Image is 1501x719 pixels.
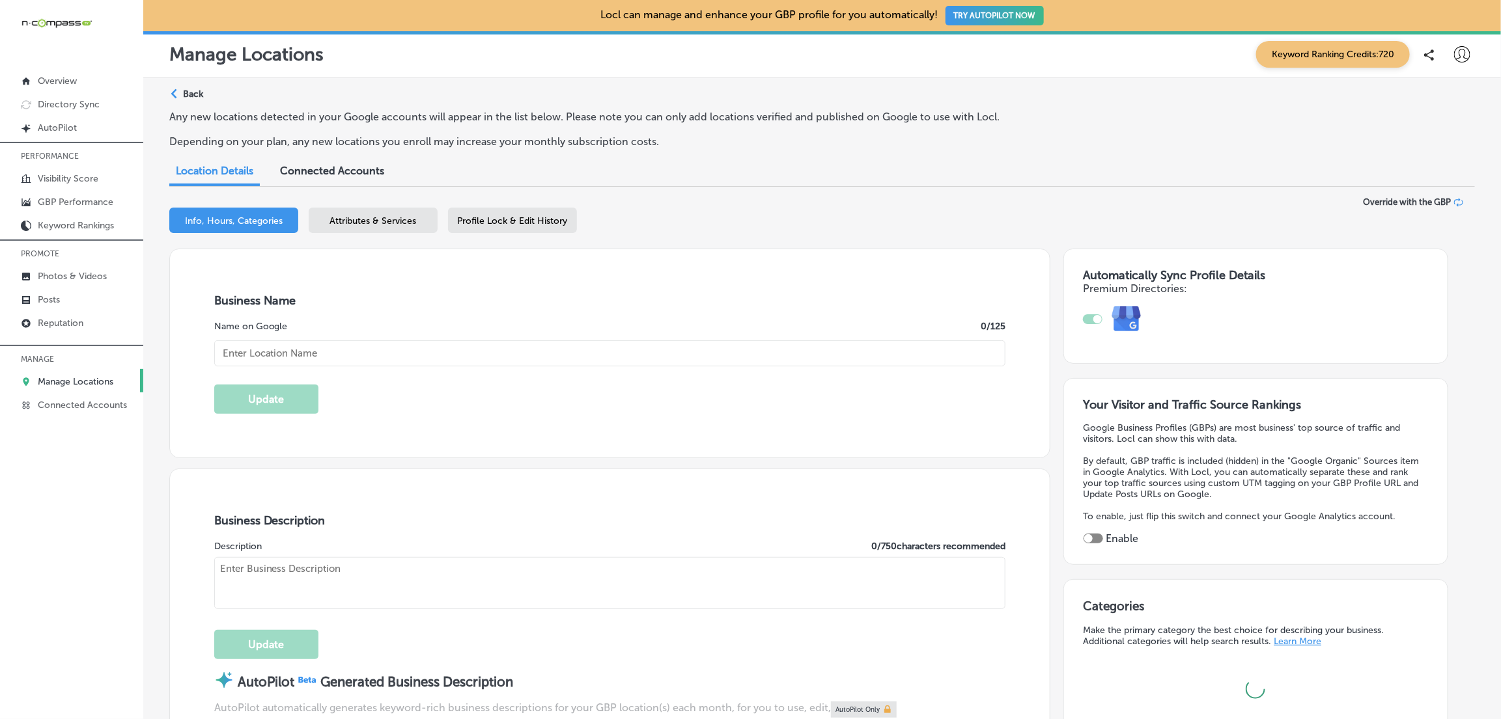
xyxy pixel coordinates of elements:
span: Location Details [176,165,253,177]
p: Back [183,88,203,100]
label: Description [214,541,262,552]
p: Visibility Score [38,173,98,184]
p: To enable, just flip this switch and connect your Google Analytics account. [1084,511,1428,522]
h3: Business Description [214,513,1006,528]
p: Photos & Videos [38,271,107,282]
p: Directory Sync [38,99,100,110]
p: Manage Locations [169,44,324,65]
img: Beta [294,674,320,685]
label: Enable [1106,532,1139,545]
span: Connected Accounts [280,165,384,177]
p: By default, GBP traffic is included (hidden) in the "Google Organic" Sources item in Google Analy... [1084,455,1428,500]
p: Make the primary category the best choice for describing your business. Additional categories wil... [1083,625,1428,647]
p: Reputation [38,318,83,329]
label: Name on Google [214,321,288,332]
p: Posts [38,294,60,305]
h3: Your Visitor and Traffic Source Rankings [1084,398,1428,412]
h3: Categories [1083,599,1428,618]
img: e7ababfa220611ac49bdb491a11684a6.png [1102,295,1151,344]
button: Update [214,385,318,414]
img: 660ab0bf-5cc7-4cb8-ba1c-48b5ae0f18e60NCTV_CLogo_TV_Black_-500x88.png [21,17,92,29]
button: Update [214,630,318,659]
h3: Automatically Sync Profile Details [1083,268,1428,282]
a: Learn More [1274,636,1321,647]
label: 0 /125 [981,321,1005,332]
button: TRY AUTOPILOT NOW [946,6,1044,25]
span: Keyword Ranking Credits: 720 [1256,41,1410,68]
p: GBP Performance [38,197,113,208]
p: Any new locations detected in your Google accounts will appear in the list below. Please note you... [169,111,1018,123]
span: Info, Hours, Categories [185,215,283,226]
p: AutoPilot [38,122,77,133]
img: autopilot-icon [214,670,234,690]
label: 0 / 750 characters recommended [871,541,1005,552]
p: Overview [38,75,77,87]
p: Connected Accounts [38,400,127,411]
input: Enter Location Name [214,340,1006,366]
span: Attributes & Services [330,215,417,226]
span: Profile Lock & Edit History [458,215,568,226]
p: Google Business Profiles (GBPs) are most business' top source of traffic and visitors. Locl can s... [1084,422,1428,444]
h3: Business Name [214,293,1006,308]
h4: Premium Directories: [1083,282,1428,295]
span: Override with the GBP [1363,197,1451,207]
p: Manage Locations [38,376,113,387]
p: Depending on your plan, any new locations you enroll may increase your monthly subscription costs. [169,135,1018,148]
p: Keyword Rankings [38,220,114,231]
strong: AutoPilot Generated Business Description [238,674,513,690]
